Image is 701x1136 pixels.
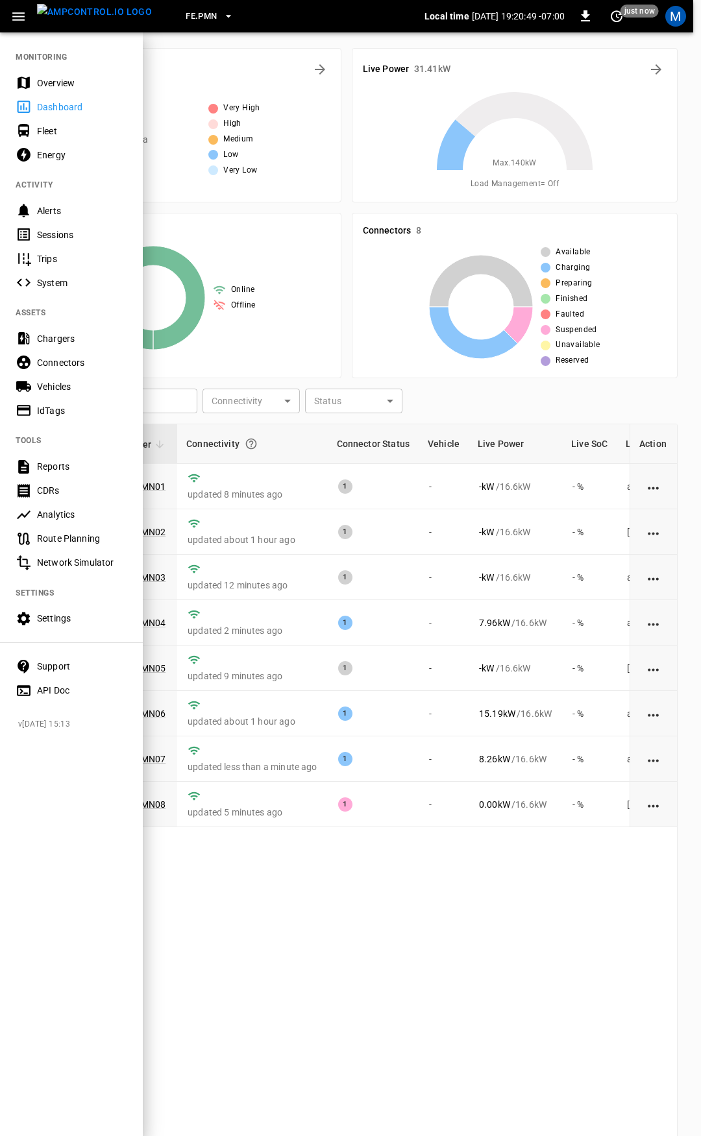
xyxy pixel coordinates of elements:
[37,380,127,393] div: Vehicles
[37,556,127,569] div: Network Simulator
[37,484,127,497] div: CDRs
[37,532,127,545] div: Route Planning
[37,149,127,162] div: Energy
[37,356,127,369] div: Connectors
[37,125,127,138] div: Fleet
[424,10,469,23] p: Local time
[37,228,127,241] div: Sessions
[18,718,132,731] span: v [DATE] 15:13
[186,9,217,24] span: FE.PMN
[37,252,127,265] div: Trips
[37,508,127,521] div: Analytics
[621,5,659,18] span: just now
[37,684,127,697] div: API Doc
[665,6,686,27] div: profile-icon
[472,10,565,23] p: [DATE] 19:20:49 -07:00
[37,404,127,417] div: IdTags
[37,332,127,345] div: Chargers
[37,77,127,90] div: Overview
[37,460,127,473] div: Reports
[37,204,127,217] div: Alerts
[37,101,127,114] div: Dashboard
[37,4,152,20] img: ampcontrol.io logo
[37,660,127,673] div: Support
[37,612,127,625] div: Settings
[606,6,627,27] button: set refresh interval
[37,276,127,289] div: System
